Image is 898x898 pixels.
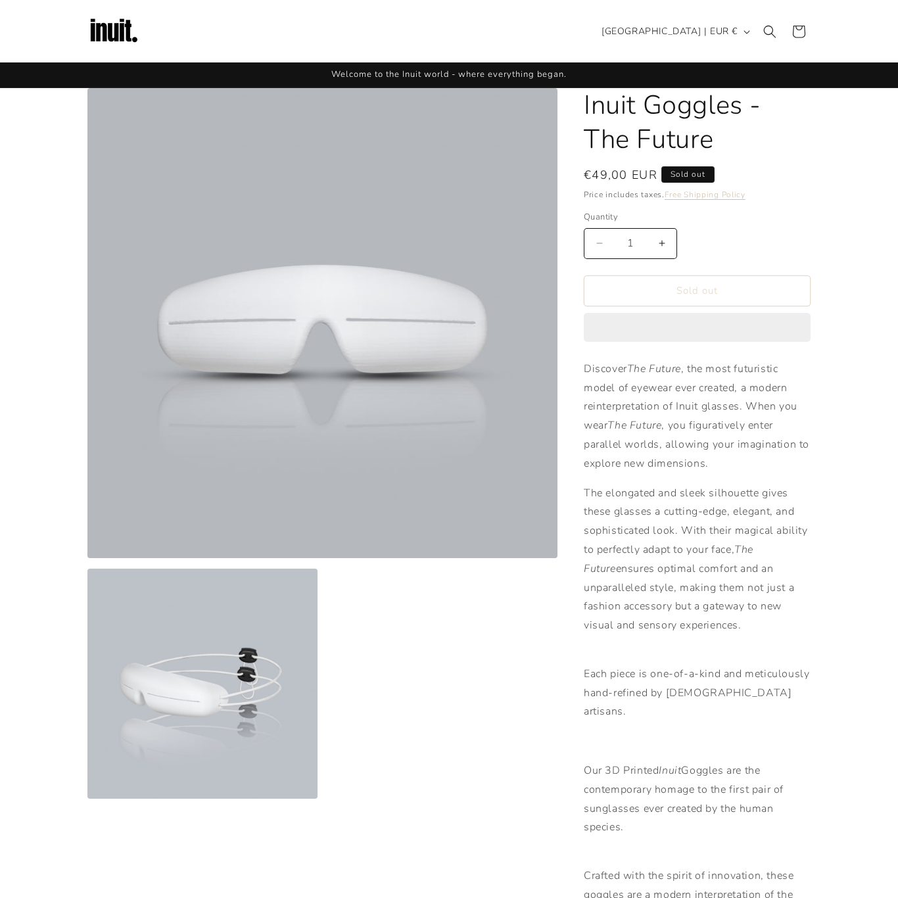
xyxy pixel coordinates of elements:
div: Announcement [87,62,811,87]
summary: Search [755,17,784,46]
span: Sold out [661,166,715,183]
p: Each piece is one-of-a-kind and meticulously hand-refined by [DEMOGRAPHIC_DATA] artisans. [584,665,811,721]
span: €49,00 EUR [584,166,657,184]
span: [GEOGRAPHIC_DATA] | EUR € [602,24,738,38]
em: The Future [607,418,661,433]
a: Free Shipping Policy [665,189,745,200]
p: Discover , the most futuristic model of eyewear ever created, a modern reinterpretation of Inuit ... [584,360,811,473]
em: The Future [627,362,681,376]
img: Inuit Logo [87,5,140,58]
button: Sold out [584,275,811,306]
em: The Future [584,542,753,576]
p: The elongated and sleek silhouette gives these glasses a cutting-edge, elegant, and sophisticated... [584,484,811,654]
button: [GEOGRAPHIC_DATA] | EUR € [594,19,755,44]
media-gallery: Gallery Viewer [87,88,557,799]
span: Welcome to the Inuit world - where everything began. [331,68,567,80]
h1: Inuit Goggles - The Future [584,88,811,156]
em: Inuit [659,763,681,778]
label: Quantity [584,211,811,224]
div: Price includes taxes. [584,188,811,201]
p: Our 3D Printed Goggles are the contemporary homage to the first pair of sunglasses ever created b... [584,761,811,837]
